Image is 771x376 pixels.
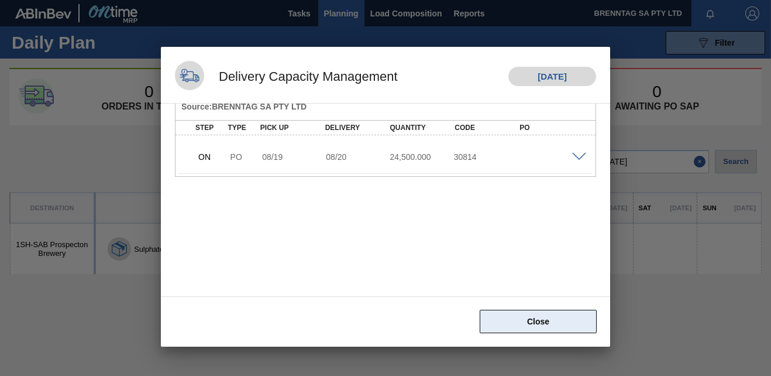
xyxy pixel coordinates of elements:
button: Close [480,310,597,333]
div: 08/19/2025 [259,152,331,162]
div: Purchase order [228,152,260,162]
div: 24,500.000 [387,152,458,162]
div: 30814 [451,152,522,162]
div: PO [517,124,589,132]
div: 08/20/2025 [323,152,394,162]
h5: Source : BRENNTAG SA PTY LTD [181,102,594,111]
p: ON [198,152,225,162]
div: Type [225,124,258,132]
h1: Delivery Capacity Management [204,67,398,86]
div: Quantity [387,124,459,132]
div: Step [192,124,226,132]
div: Negotiating Order [195,144,228,170]
h1: [DATE] [508,67,596,86]
div: Code [452,124,524,132]
div: Pick up [257,124,330,132]
div: Delivery [322,124,395,132]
